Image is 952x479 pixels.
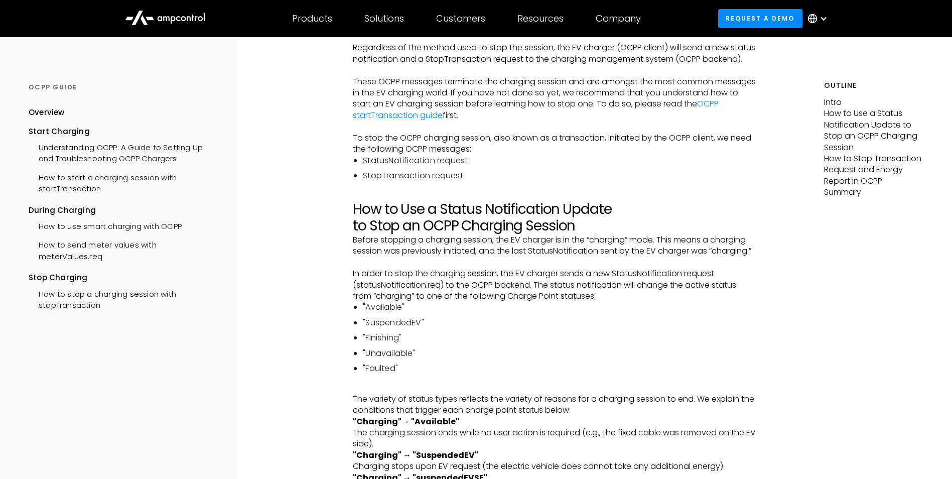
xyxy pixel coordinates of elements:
[353,65,757,76] p: ‍
[353,133,757,155] p: To stop the OCPP charging session, also known as a transaction, initiated by the OCPP client, we ...
[363,170,757,181] li: StopTransaction request
[29,205,219,216] div: During Charging
[29,107,65,118] div: Overview
[353,121,757,132] p: ‍
[353,42,757,65] p: Regardless of the method used to stop the session, the EV charger (OCPP client) will send a new s...
[353,449,478,461] strong: "Charging" → "SuspendedEV" ‍
[517,13,564,24] div: Resources
[353,450,757,472] p: Charging stops upon EV request (the electric vehicle does cannot take any additional energy).
[436,13,485,24] div: Customers
[363,332,757,343] li: "Finishing"
[353,189,757,200] p: ‍
[292,13,332,24] div: Products
[364,13,404,24] div: Solutions
[718,9,802,28] a: Request a demo
[353,76,757,122] p: These OCPP messages terminate the charging session and are amongst the most common messages in th...
[363,348,757,359] li: "Unavailable"
[353,268,757,302] p: In order to stop the charging session, the EV charger sends a new StatusNotification request (sta...
[29,126,219,137] div: Start Charging
[824,153,923,187] p: How to Stop Transaction Request and Energy Report in OCPP
[596,13,641,24] div: Company
[29,272,219,283] div: Stop Charging
[29,107,65,126] a: Overview
[824,97,923,108] p: Intro
[353,382,757,393] p: ‍
[353,416,757,450] p: The charging session ends while no user action is required (e.g., the fixed cable was removed on ...
[29,137,219,167] a: Understanding OCPP: A Guide to Setting Up and Troubleshooting OCPP Chargers
[824,108,923,153] p: How to Use a Status Notification Update to Stop an OCPP Charging Session
[29,284,219,314] a: How to stop a charging session with stopTransaction
[824,80,923,91] h5: Outline
[363,317,757,328] li: "SuspendedEV"
[29,167,219,197] a: How to start a charging session with startTransaction
[353,416,459,427] strong: "Charging"→ "Available" ‍
[29,216,182,234] a: How to use smart charging with OCPP
[353,98,719,121] a: OCPP startTransaction guide
[363,363,757,374] li: "Faulted"
[353,201,757,234] h2: How to Use a Status Notification Update to Stop an OCPP Charging Session
[353,257,757,268] p: ‍
[29,83,219,92] div: OCPP GUIDE
[353,234,757,257] p: Before stopping a charging session, the EV charger is in the “charging” mode. This means a chargi...
[29,234,219,265] a: How to send meter values with meterValues.req
[363,155,757,166] li: StatusNotification request
[353,394,757,416] p: The variety of status types reflects the variety of reasons for a charging session to end. We exp...
[824,187,923,198] p: Summary
[363,302,757,313] li: "Available"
